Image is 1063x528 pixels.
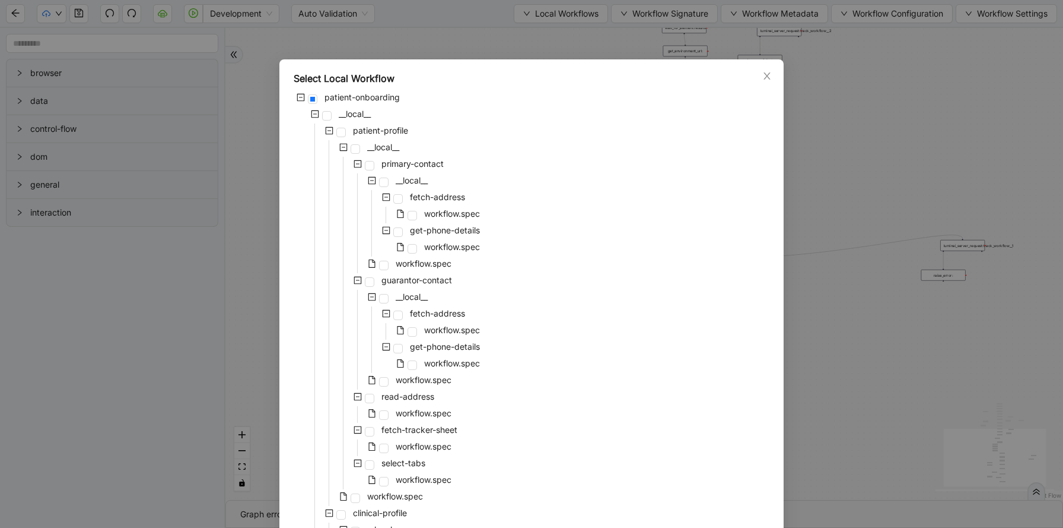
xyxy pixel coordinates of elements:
[354,393,362,401] span: minus-square
[336,107,373,121] span: __local__
[424,358,480,368] span: workflow.spec
[393,290,430,304] span: __local__
[410,225,480,235] span: get-phone-details
[396,441,451,451] span: workflow.spec
[311,110,319,118] span: minus-square
[339,492,348,501] span: file
[379,423,460,437] span: fetch-tracker-sheet
[367,491,423,501] span: workflow.spec
[368,442,376,451] span: file
[351,506,409,520] span: clinical-profile
[396,408,451,418] span: workflow.spec
[408,340,482,354] span: get-phone-details
[422,240,482,254] span: workflow.spec
[339,143,348,151] span: minus-square
[381,391,434,401] span: read-address
[381,275,452,285] span: guarantor-contact
[382,226,390,235] span: minus-square
[379,157,446,171] span: primary-contact
[422,323,482,337] span: workflow.spec
[393,473,454,487] span: workflow.spec
[294,71,769,86] div: Select Local Workflow
[393,257,454,271] span: workflow.spec
[396,258,451,268] span: workflow.spec
[353,508,407,518] span: clinical-profile
[379,456,428,470] span: select-tabs
[368,176,376,185] span: minus-square
[379,273,454,287] span: guarantor-contact
[368,376,376,384] span: file
[422,207,482,221] span: workflow.spec
[322,90,402,105] span: patient-onboarding
[396,210,405,218] span: file
[762,71,772,81] span: close
[396,175,428,185] span: __local__
[368,293,376,301] span: minus-square
[424,242,480,252] span: workflow.spec
[297,93,305,102] span: minus-square
[368,409,376,418] span: file
[325,127,333,135] span: minus-square
[354,276,362,284] span: minus-square
[396,326,405,334] span: file
[354,459,362,467] span: minus-square
[368,260,376,268] span: file
[422,356,482,371] span: workflow.spec
[410,342,480,352] span: get-phone-details
[393,173,430,188] span: __local__
[382,343,390,351] span: minus-square
[424,208,480,219] span: workflow.spec
[325,509,333,517] span: minus-square
[393,440,454,454] span: workflow.spec
[351,124,410,138] span: patient-profile
[379,390,437,404] span: read-address
[324,92,400,102] span: patient-onboarding
[396,375,451,385] span: workflow.spec
[393,373,454,387] span: workflow.spec
[381,159,444,169] span: primary-contact
[760,69,774,83] button: Close
[381,458,425,468] span: select-tabs
[396,475,451,485] span: workflow.spec
[393,406,454,420] span: workflow.spec
[396,243,405,251] span: file
[381,425,457,435] span: fetch-tracker-sheet
[410,308,465,318] span: fetch-address
[354,160,362,168] span: minus-square
[354,426,362,434] span: minus-square
[339,109,371,119] span: __local__
[408,190,467,204] span: fetch-address
[365,140,402,154] span: __local__
[396,359,405,368] span: file
[396,292,428,302] span: __local__
[408,223,482,238] span: get-phone-details
[408,306,467,321] span: fetch-address
[353,125,408,135] span: patient-profile
[410,192,465,202] span: fetch-address
[367,142,399,152] span: __local__
[382,309,390,318] span: minus-square
[365,489,425,504] span: workflow.spec
[424,325,480,335] span: workflow.spec
[368,476,376,484] span: file
[382,193,390,201] span: minus-square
